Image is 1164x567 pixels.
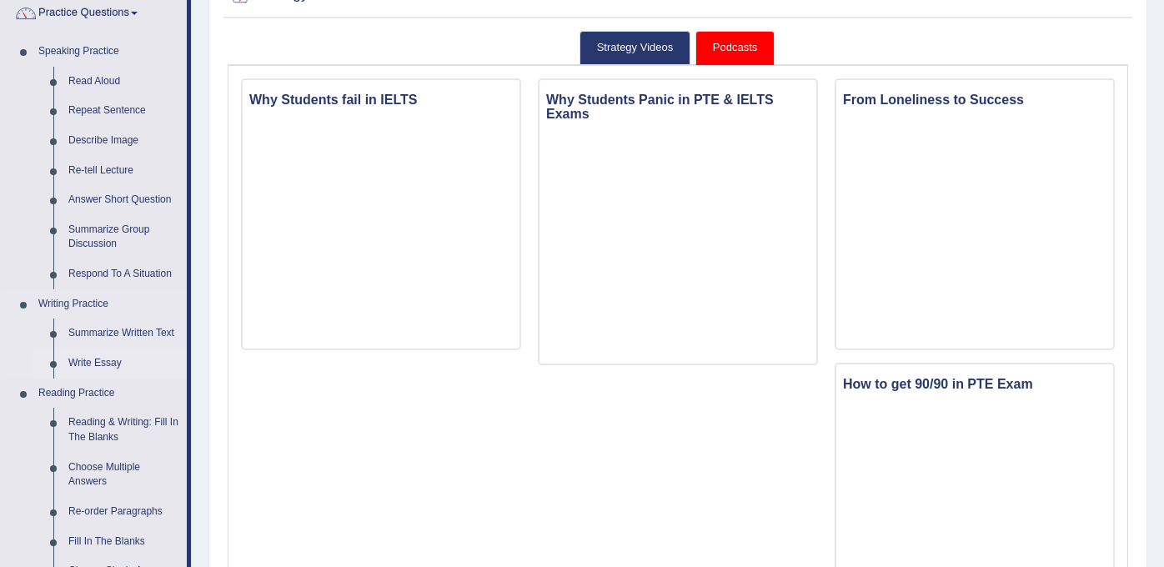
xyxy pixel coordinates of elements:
[243,88,519,112] h3: Why Students fail in IELTS
[31,289,187,319] a: Writing Practice
[61,67,187,97] a: Read Aloud
[579,31,691,65] a: Strategy Videos
[61,319,187,349] a: Summarize Written Text
[61,259,187,289] a: Respond To A Situation
[61,453,187,497] a: Choose Multiple Answers
[695,31,775,65] a: Podcasts
[539,88,816,126] h3: Why Students Panic in PTE & IELTS Exams
[836,88,1113,112] h3: From Loneliness to Success
[31,379,187,409] a: Reading Practice
[61,185,187,215] a: Answer Short Question
[61,349,187,379] a: Write Essay
[61,215,187,259] a: Summarize Group Discussion
[836,373,1113,396] h3: How to get 90/90 in PTE Exam
[61,126,187,156] a: Describe Image
[61,96,187,126] a: Repeat Sentence
[61,408,187,452] a: Reading & Writing: Fill In The Blanks
[61,156,187,186] a: Re-tell Lecture
[61,497,187,527] a: Re-order Paragraphs
[31,37,187,67] a: Speaking Practice
[61,527,187,557] a: Fill In The Blanks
